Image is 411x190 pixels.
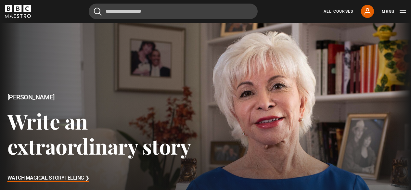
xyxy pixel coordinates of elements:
svg: BBC Maestro [5,5,31,18]
h3: Watch Magical Storytelling ❯ [7,173,89,183]
h3: Write an extraordinary story [7,108,206,159]
h2: [PERSON_NAME] [7,94,206,101]
input: Search [89,4,258,19]
button: Submit the search query [94,7,102,16]
button: Toggle navigation [382,8,406,15]
a: All Courses [324,8,353,14]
